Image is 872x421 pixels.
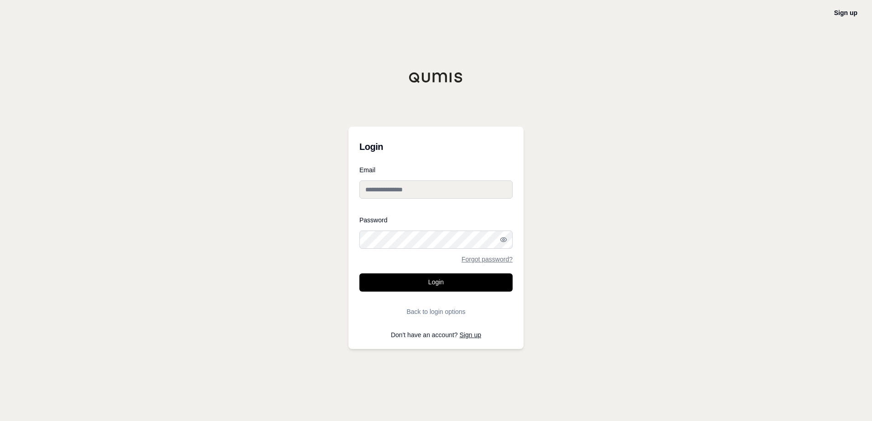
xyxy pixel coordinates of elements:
[359,167,513,173] label: Email
[460,331,481,339] a: Sign up
[409,72,463,83] img: Qumis
[359,303,513,321] button: Back to login options
[834,9,857,16] a: Sign up
[359,332,513,338] p: Don't have an account?
[359,138,513,156] h3: Login
[462,256,513,262] a: Forgot password?
[359,217,513,223] label: Password
[359,273,513,292] button: Login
